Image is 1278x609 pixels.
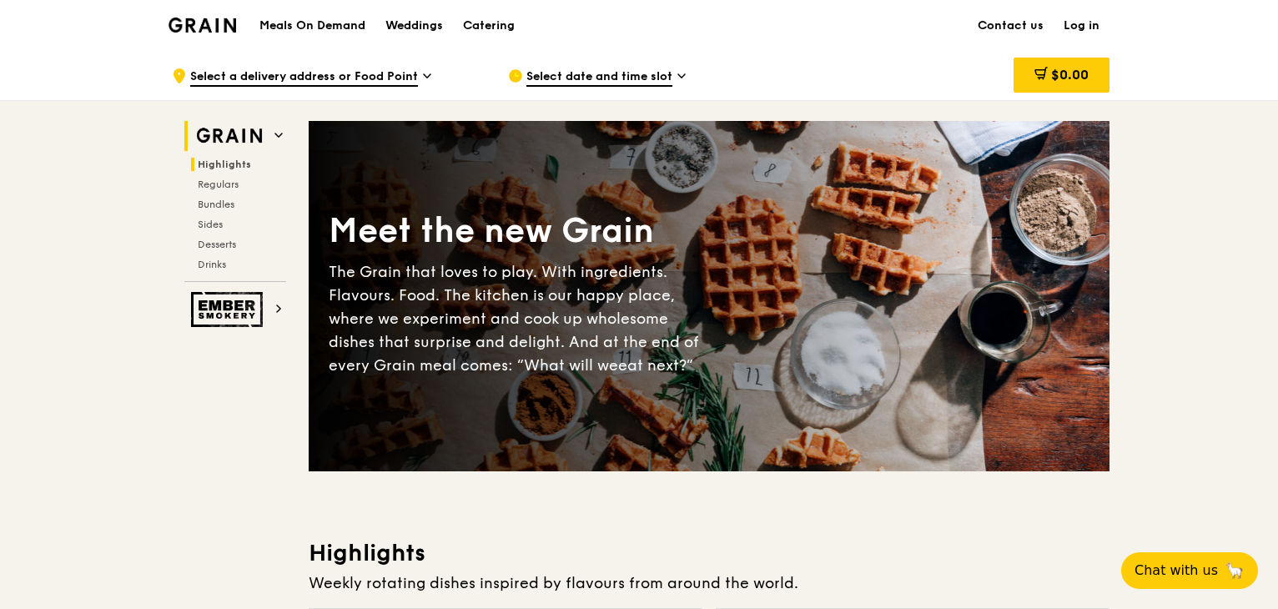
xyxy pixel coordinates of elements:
[198,259,226,270] span: Drinks
[1135,561,1218,581] span: Chat with us
[375,1,453,51] a: Weddings
[329,260,709,377] div: The Grain that loves to play. With ingredients. Flavours. Food. The kitchen is our happy place, w...
[526,68,672,87] span: Select date and time slot
[1121,552,1258,589] button: Chat with us🦙
[385,1,443,51] div: Weddings
[309,571,1109,595] div: Weekly rotating dishes inspired by flavours from around the world.
[191,121,268,151] img: Grain web logo
[198,179,239,190] span: Regulars
[198,239,236,250] span: Desserts
[618,356,693,375] span: eat next?”
[198,159,251,170] span: Highlights
[1051,67,1089,83] span: $0.00
[453,1,525,51] a: Catering
[198,199,234,210] span: Bundles
[329,209,709,254] div: Meet the new Grain
[1054,1,1109,51] a: Log in
[309,538,1109,568] h3: Highlights
[198,219,223,230] span: Sides
[190,68,418,87] span: Select a delivery address or Food Point
[259,18,365,34] h1: Meals On Demand
[169,18,236,33] img: Grain
[463,1,515,51] div: Catering
[191,292,268,327] img: Ember Smokery web logo
[1225,561,1245,581] span: 🦙
[968,1,1054,51] a: Contact us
